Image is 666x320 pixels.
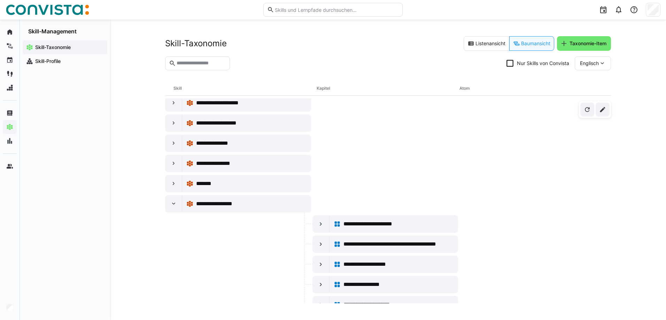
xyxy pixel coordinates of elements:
[165,38,227,49] h2: Skill-Taxonomie
[557,36,611,51] button: Taxonomie-Item
[173,81,317,95] div: Skill
[464,36,509,51] eds-button-option: Listenansicht
[568,40,607,47] span: Taxonomie-Item
[274,7,399,13] input: Skills und Lernpfade durchsuchen…
[580,60,599,67] span: Englisch
[317,81,460,95] div: Kapitel
[459,81,603,95] div: Atom
[509,36,554,51] eds-button-option: Baumansicht
[506,60,569,67] eds-checkbox: Nur Skills von Convista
